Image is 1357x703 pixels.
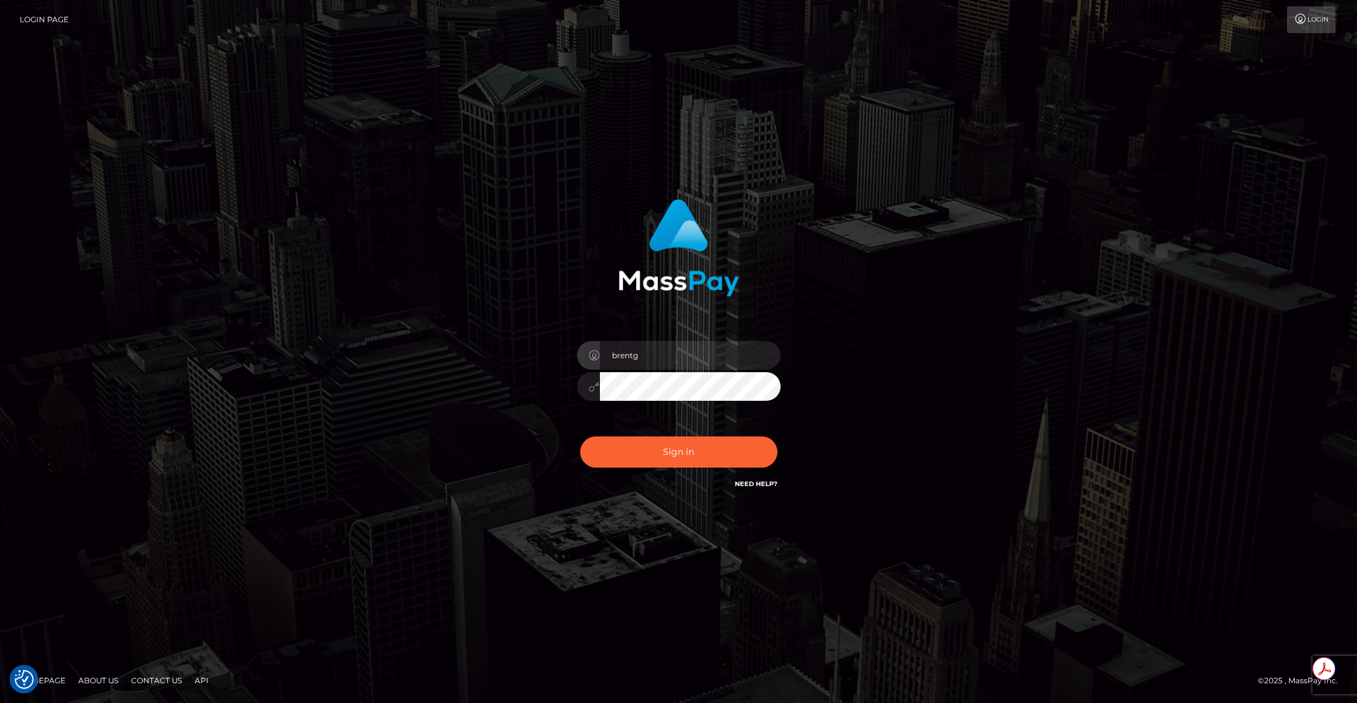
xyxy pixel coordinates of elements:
[1287,6,1335,33] a: Login
[580,436,777,468] button: Sign in
[14,671,71,690] a: Homepage
[618,199,739,296] img: MassPay Login
[126,671,187,690] a: Contact Us
[600,341,781,370] input: Username...
[15,670,34,689] button: Consent Preferences
[15,670,34,689] img: Revisit consent button
[190,671,214,690] a: API
[735,480,777,488] a: Need Help?
[73,671,123,690] a: About Us
[1258,674,1347,688] div: © 2025 , MassPay Inc.
[20,6,69,33] a: Login Page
